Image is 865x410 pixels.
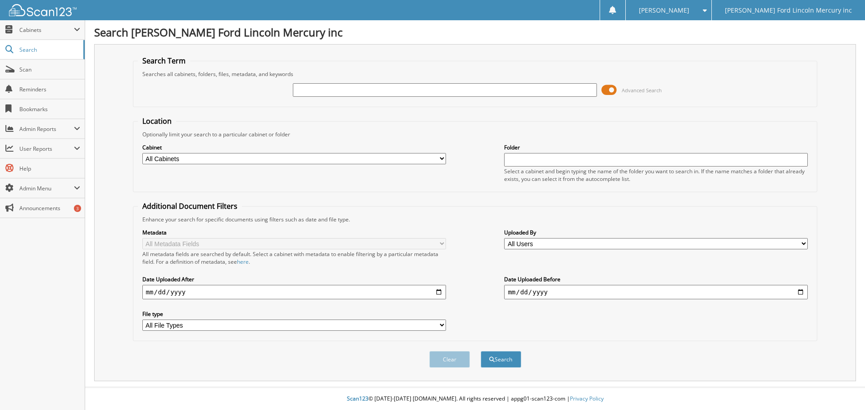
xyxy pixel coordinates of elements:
[19,86,80,93] span: Reminders
[85,388,865,410] div: © [DATE]-[DATE] [DOMAIN_NAME]. All rights reserved | appg01-scan123-com |
[481,351,521,368] button: Search
[138,70,813,78] div: Searches all cabinets, folders, files, metadata, and keywords
[19,46,79,54] span: Search
[138,216,813,223] div: Enhance your search for specific documents using filters such as date and file type.
[19,165,80,172] span: Help
[504,167,808,183] div: Select a cabinet and begin typing the name of the folder you want to search in. If the name match...
[570,395,604,402] a: Privacy Policy
[138,56,190,66] legend: Search Term
[142,229,446,236] label: Metadata
[138,201,242,211] legend: Additional Document Filters
[94,25,856,40] h1: Search [PERSON_NAME] Ford Lincoln Mercury inc
[725,8,852,13] span: [PERSON_NAME] Ford Lincoln Mercury inc
[142,310,446,318] label: File type
[9,4,77,16] img: scan123-logo-white.svg
[347,395,369,402] span: Scan123
[142,275,446,283] label: Date Uploaded After
[142,144,446,151] label: Cabinet
[19,204,80,212] span: Announcements
[19,105,80,113] span: Bookmarks
[504,144,808,151] label: Folder
[19,26,74,34] span: Cabinets
[639,8,689,13] span: [PERSON_NAME]
[142,285,446,299] input: start
[237,258,249,266] a: here
[622,87,662,94] span: Advanced Search
[19,66,80,73] span: Scan
[138,131,813,138] div: Optionally limit your search to a particular cabinet or folder
[504,285,808,299] input: end
[142,250,446,266] div: All metadata fields are searched by default. Select a cabinet with metadata to enable filtering b...
[504,275,808,283] label: Date Uploaded Before
[138,116,176,126] legend: Location
[74,205,81,212] div: 3
[19,185,74,192] span: Admin Menu
[504,229,808,236] label: Uploaded By
[429,351,470,368] button: Clear
[19,145,74,153] span: User Reports
[19,125,74,133] span: Admin Reports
